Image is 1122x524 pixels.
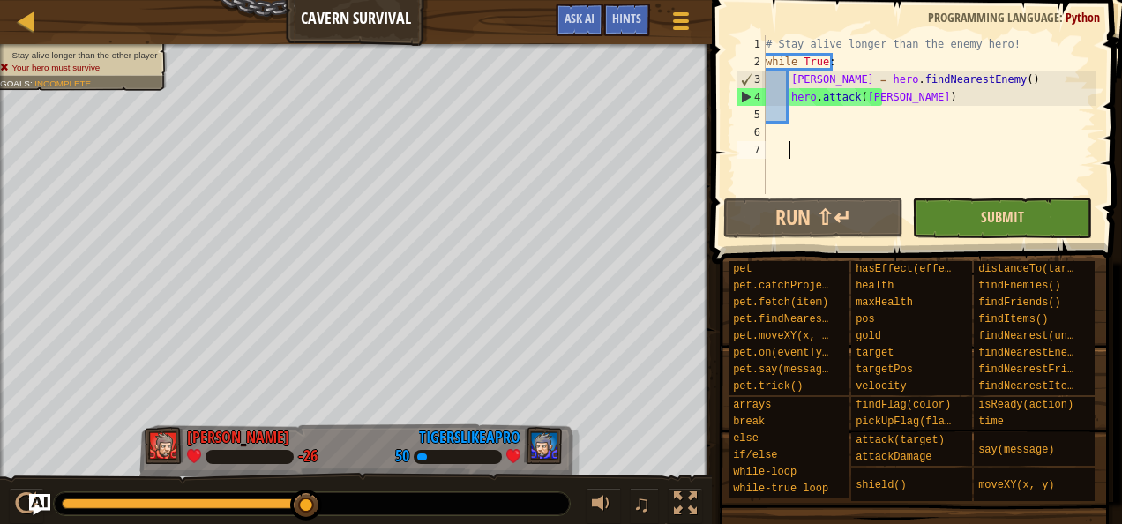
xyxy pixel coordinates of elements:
[668,488,703,524] button: Toggle fullscreen
[737,35,766,53] div: 1
[978,313,1048,326] span: findItems()
[737,53,766,71] div: 2
[912,198,1092,238] button: Submit
[34,79,91,88] span: Incomplete
[978,296,1061,309] span: findFriends()
[737,124,766,141] div: 6
[523,427,562,464] img: thang_avatar_frame.png
[981,207,1024,227] span: Submit
[856,479,907,491] span: shield()
[856,330,881,342] span: gold
[733,483,828,495] span: while-true loop
[733,399,771,411] span: arrays
[856,415,957,428] span: pickUpFlag(flag)
[11,63,100,72] span: Your hero must survive
[856,399,951,411] span: findFlag(color)
[419,426,520,449] div: TigersLikeAPro
[856,313,875,326] span: pos
[978,380,1086,393] span: findNearestItem()
[733,330,834,342] span: pet.moveXY(x, y)
[733,280,898,292] span: pet.catchProjectile(arrow)
[737,71,766,88] div: 3
[633,490,651,517] span: ♫
[1066,9,1100,26] span: Python
[978,330,1093,342] span: findNearest(units)
[659,4,703,45] button: Show game menu
[737,141,766,159] div: 7
[556,4,603,36] button: Ask AI
[737,106,766,124] div: 5
[29,494,50,515] button: Ask AI
[856,263,963,275] span: hasEffect(effect)
[612,10,641,26] span: Hints
[856,363,913,376] span: targetPos
[733,363,834,376] span: pet.say(message)
[298,449,318,465] div: -26
[856,296,913,309] span: maxHealth
[978,399,1073,411] span: isReady(action)
[737,88,766,106] div: 4
[856,380,907,393] span: velocity
[733,313,904,326] span: pet.findNearestByType(type)
[978,263,1093,275] span: distanceTo(target)
[145,427,183,464] img: thang_avatar_frame.png
[978,444,1054,456] span: say(message)
[586,488,621,524] button: Adjust volume
[733,296,828,309] span: pet.fetch(item)
[978,479,1054,491] span: moveXY(x, y)
[733,347,898,359] span: pet.on(eventType, handler)
[395,449,409,465] div: 50
[733,466,797,478] span: while-loop
[723,198,903,238] button: Run ⇧↵
[187,426,289,449] div: [PERSON_NAME]
[856,434,945,446] span: attack(target)
[733,449,777,461] span: if/else
[630,488,660,524] button: ♫
[11,50,157,60] span: Stay alive longer than the other player
[733,432,759,445] span: else
[978,415,1004,428] span: time
[733,263,752,275] span: pet
[733,415,765,428] span: break
[978,363,1099,376] span: findNearestFriend()
[978,347,1093,359] span: findNearestEnemy()
[856,451,931,463] span: attackDamage
[928,9,1059,26] span: Programming language
[30,79,34,88] span: :
[9,488,44,524] button: Ctrl + P: Play
[978,280,1061,292] span: findEnemies()
[856,280,894,292] span: health
[565,10,595,26] span: Ask AI
[856,347,894,359] span: target
[1059,9,1066,26] span: :
[733,380,803,393] span: pet.trick()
